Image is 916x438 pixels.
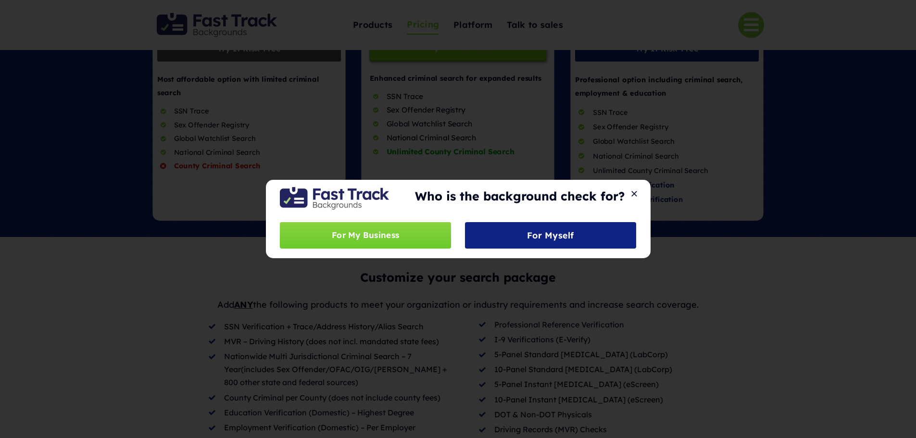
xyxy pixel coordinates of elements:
span: For Myself [527,230,574,240]
img: Fast Track Backgrounds Logo [280,187,389,210]
span: For My Business [332,228,399,242]
a: For Myself [465,222,636,249]
button: Close [627,189,641,198]
strong: Who is the background check for? [415,188,625,203]
a: For My Business [280,222,451,249]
